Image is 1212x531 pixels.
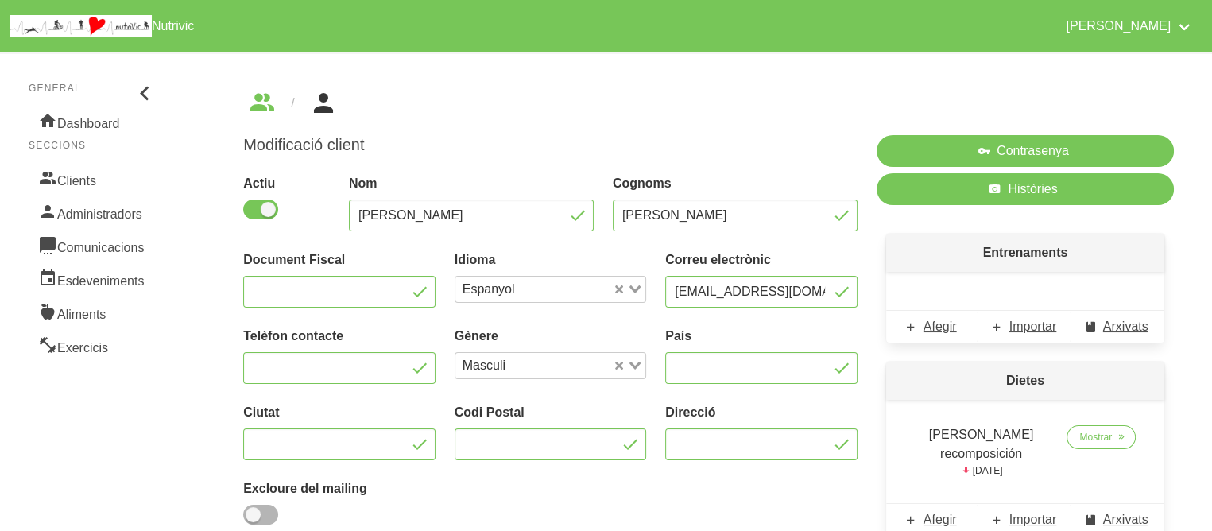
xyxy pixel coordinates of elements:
span: Arxivats [1103,510,1148,529]
span: Masculi [459,356,509,375]
label: Cognoms [613,174,858,193]
td: [PERSON_NAME] recomposición [905,419,1058,484]
a: Afegir [886,311,979,343]
a: Comunicacions [29,229,157,262]
button: Clear Selected [615,360,623,372]
span: Mostrar [1079,430,1112,444]
label: Correu electrònic [665,250,858,269]
input: Search for option [511,356,611,375]
p: Entrenaments [886,234,1164,272]
span: Importar [1009,317,1057,336]
span: Afegir [924,317,957,336]
a: Esdeveniments [29,262,157,296]
input: Search for option [521,280,612,299]
span: Importar [1009,510,1057,529]
a: Exercicis [29,329,157,362]
label: Idioma [455,250,647,269]
button: Clear Selected [615,284,623,296]
p: [DATE] [915,463,1048,478]
a: Arxivats [1071,311,1164,343]
label: Direcció [665,403,858,422]
label: Excloure del mailing [243,479,436,498]
label: Ciutat [243,403,436,422]
label: Codi Postal [455,403,647,422]
a: Dashboard [29,105,157,138]
span: Contrasenya [997,141,1069,161]
span: Espanyol [459,280,519,299]
label: Actiu [243,174,330,193]
a: Aliments [29,296,157,329]
a: Administradors [29,196,157,229]
label: Telèfon contacte [243,327,436,346]
a: [PERSON_NAME] [1056,6,1202,46]
label: Gènere [455,327,647,346]
a: Importar [978,311,1071,343]
span: Històries [1008,180,1057,199]
a: Clients [29,162,157,196]
div: Search for option [455,276,647,303]
label: Document Fiscal [243,250,436,269]
p: Seccions [29,138,157,153]
a: Mostrar [1067,425,1136,449]
a: Històries [877,173,1174,205]
h1: Modificació client [243,135,858,155]
span: Afegir [924,510,957,529]
button: Contrasenya [877,135,1174,167]
span: Arxivats [1103,317,1148,336]
nav: breadcrumbs [243,91,1174,116]
label: País [665,327,858,346]
label: Nom [349,174,594,193]
p: General [29,81,157,95]
p: Dietes [886,362,1164,400]
div: Search for option [455,352,647,379]
img: company_logo [10,15,152,37]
